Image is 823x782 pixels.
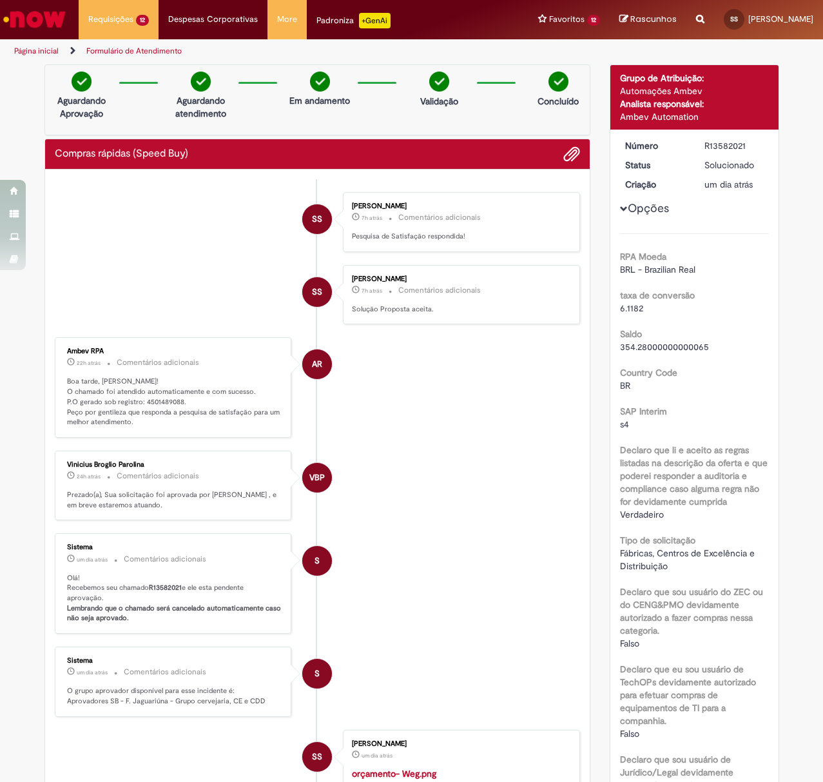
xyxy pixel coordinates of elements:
[620,663,756,727] b: Declaro que eu sou usuário de TechOPs devidamente autorizado para efetuar compras de equipamentos...
[67,603,283,623] b: Lembrando que o chamado será cancelado automaticamente caso não seja aprovado.
[615,159,695,171] dt: Status
[620,251,666,262] b: RPA Moeda
[55,148,188,160] h2: Compras rápidas (Speed Buy) Histórico de tíquete
[620,586,763,636] b: Declaro que sou usuário do ZEC ou do CENG&PMO devidamente autorizado a fazer compras nessa catego...
[563,146,580,162] button: Adicionar anexos
[704,179,753,190] span: um dia atrás
[309,462,325,493] span: VBP
[67,686,282,706] p: O grupo aprovador disponível para esse incidente é: Aprovadores SB - F. Jaguariúna - Grupo cervej...
[619,14,677,26] a: Rascunhos
[302,463,332,493] div: Vinicius Broglio Parolina
[302,742,332,772] div: Stephni Silva
[748,14,813,24] span: [PERSON_NAME]
[352,768,436,779] a: orçamento- Weg.png
[302,204,332,234] div: Stephni Silva
[289,94,350,107] p: Em andamento
[77,473,101,480] time: 30/09/2025 15:50:25
[124,554,206,565] small: Comentários adicionais
[86,46,182,56] a: Formulário de Atendimento
[620,367,677,378] b: Country Code
[316,13,391,28] div: Padroniza
[77,669,108,676] span: um dia atrás
[310,72,330,92] img: check-circle-green.png
[10,39,539,63] ul: Trilhas de página
[362,287,382,295] time: 01/10/2025 08:50:25
[620,341,709,353] span: 354.28000000000065
[67,376,282,427] p: Boa tarde, [PERSON_NAME]! O chamado foi atendido automaticamente e com sucesso. P.O gerado sob re...
[587,15,600,26] span: 12
[302,546,332,576] div: System
[362,752,392,759] span: um dia atrás
[312,277,322,308] span: SS
[1,6,68,32] img: ServiceNow
[124,667,206,678] small: Comentários adicionais
[630,13,677,25] span: Rascunhos
[312,204,322,235] span: SS
[302,349,332,379] div: Ambev RPA
[149,583,182,592] b: R13582021
[704,159,764,171] div: Solucionado
[537,95,579,108] p: Concluído
[88,13,133,26] span: Requisições
[315,658,320,689] span: S
[620,302,643,314] span: 6.1182
[620,380,630,391] span: BR
[362,287,382,295] span: 7h atrás
[620,406,667,417] b: SAP Interim
[191,72,211,92] img: check-circle-green.png
[77,359,101,367] time: 30/09/2025 17:00:30
[730,15,738,23] span: SS
[77,359,101,367] span: 22h atrás
[117,471,199,482] small: Comentários adicionais
[14,46,59,56] a: Página inicial
[548,72,568,92] img: check-circle-green.png
[615,178,695,191] dt: Criação
[169,94,232,120] p: Aguardando atendimento
[704,179,753,190] time: 30/09/2025 14:44:26
[620,728,639,739] span: Falso
[136,15,149,26] span: 12
[67,657,282,665] div: Sistema
[620,110,769,123] div: Ambev Automation
[362,214,382,222] span: 7h atrás
[620,534,695,546] b: Tipo de solicitação
[704,139,764,152] div: R13582021
[620,547,757,572] span: Fábricas, Centros de Excelência e Distribuição
[352,304,566,315] p: Solução Proposta aceita.
[620,97,769,110] div: Analista responsável:
[277,13,297,26] span: More
[615,139,695,152] dt: Número
[352,202,566,210] div: [PERSON_NAME]
[429,72,449,92] img: check-circle-green.png
[67,573,282,624] p: Olá! Recebemos seu chamado e ele esta pendente aprovação.
[620,328,642,340] b: Saldo
[168,13,258,26] span: Despesas Corporativas
[359,13,391,28] p: +GenAi
[620,84,769,97] div: Automações Ambev
[398,285,481,296] small: Comentários adicionais
[362,752,392,759] time: 30/09/2025 14:43:11
[549,13,585,26] span: Favoritos
[77,669,108,676] time: 30/09/2025 14:44:35
[420,95,458,108] p: Validação
[72,72,92,92] img: check-circle-green.png
[620,72,769,84] div: Grupo de Atribuição:
[704,178,764,191] div: 30/09/2025 14:44:26
[50,94,113,120] p: Aguardando Aprovação
[67,347,282,355] div: Ambev RPA
[77,473,101,480] span: 24h atrás
[302,277,332,307] div: Stephni Silva
[352,231,566,242] p: Pesquisa de Satisfação respondida!
[620,444,768,507] b: Declaro que li e aceito as regras listadas na descrição da oferta e que poderei responder a audit...
[312,741,322,772] span: SS
[67,543,282,551] div: Sistema
[77,556,108,563] span: um dia atrás
[620,509,664,520] span: Verdadeiro
[620,638,639,649] span: Falso
[620,289,695,301] b: taxa de conversão
[398,212,481,223] small: Comentários adicionais
[352,740,566,748] div: [PERSON_NAME]
[362,214,382,222] time: 01/10/2025 08:51:08
[315,545,320,576] span: S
